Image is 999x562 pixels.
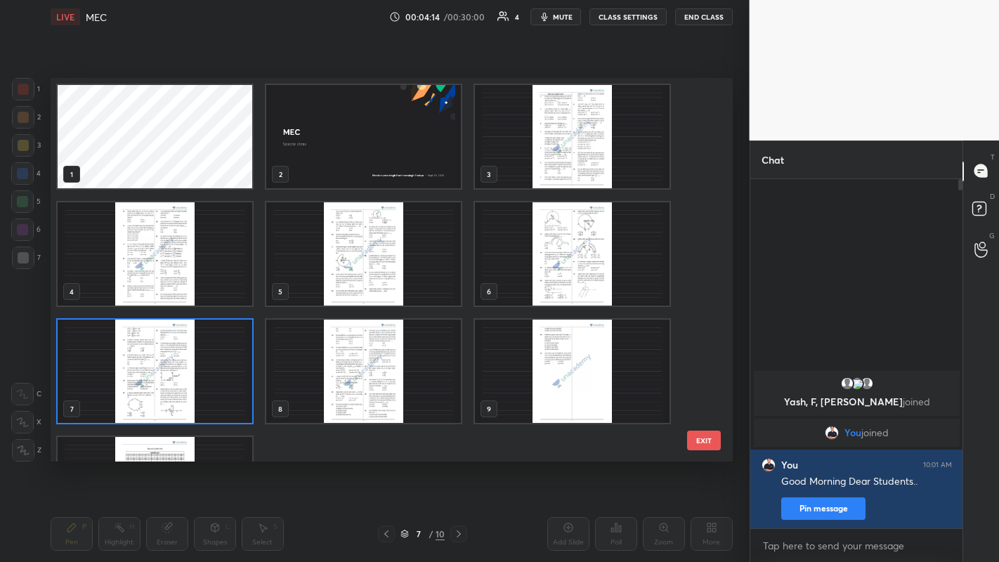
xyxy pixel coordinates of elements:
[553,12,573,22] span: mute
[990,191,995,202] p: D
[825,426,839,440] img: b9b8c977c0ad43fea1605c3bc145410e.jpg
[11,162,41,185] div: 4
[902,395,929,408] span: joined
[266,320,461,423] img: 1759206829BAAI40.pdf
[762,396,951,407] p: Yash, F, [PERSON_NAME]
[989,230,995,241] p: G
[687,431,721,450] button: EXIT
[781,459,798,471] h6: You
[12,106,41,129] div: 2
[58,437,252,540] img: 1759206829BAAI40.pdf
[58,202,252,306] img: 1759206829BAAI40.pdf
[861,427,889,438] span: joined
[11,411,41,433] div: X
[266,85,461,188] img: 583a1c42-9db6-11f0-9db6-ea9cd5639b79.jpg
[11,190,41,213] div: 5
[840,377,854,391] img: default.png
[475,85,670,188] img: 1759206829BAAI40.pdf
[12,247,41,269] div: 7
[11,383,41,405] div: C
[515,13,519,20] div: 4
[12,134,41,157] div: 3
[750,141,795,178] p: Chat
[781,497,866,520] button: Pin message
[51,78,708,462] div: grid
[844,427,861,438] span: You
[530,8,581,25] button: mute
[11,218,41,241] div: 6
[429,530,433,538] div: /
[750,368,963,528] div: grid
[859,377,873,391] img: default.png
[475,320,670,423] img: 1759206829BAAI40.pdf
[12,78,40,100] div: 1
[266,202,461,306] img: 1759206829BAAI40.pdf
[849,377,863,391] img: 3
[762,458,776,472] img: b9b8c977c0ad43fea1605c3bc145410e.jpg
[475,202,670,306] img: 1759206829BAAI40.pdf
[51,8,80,25] div: LIVE
[589,8,667,25] button: CLASS SETTINGS
[675,8,733,25] button: End Class
[991,152,995,162] p: T
[412,530,426,538] div: 7
[781,475,952,489] div: Good Morning Dear Students..
[436,528,445,540] div: 10
[86,11,107,24] h4: MEC
[58,320,252,423] img: 1759206829BAAI40.pdf
[923,461,952,469] div: 10:01 AM
[12,439,41,462] div: Z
